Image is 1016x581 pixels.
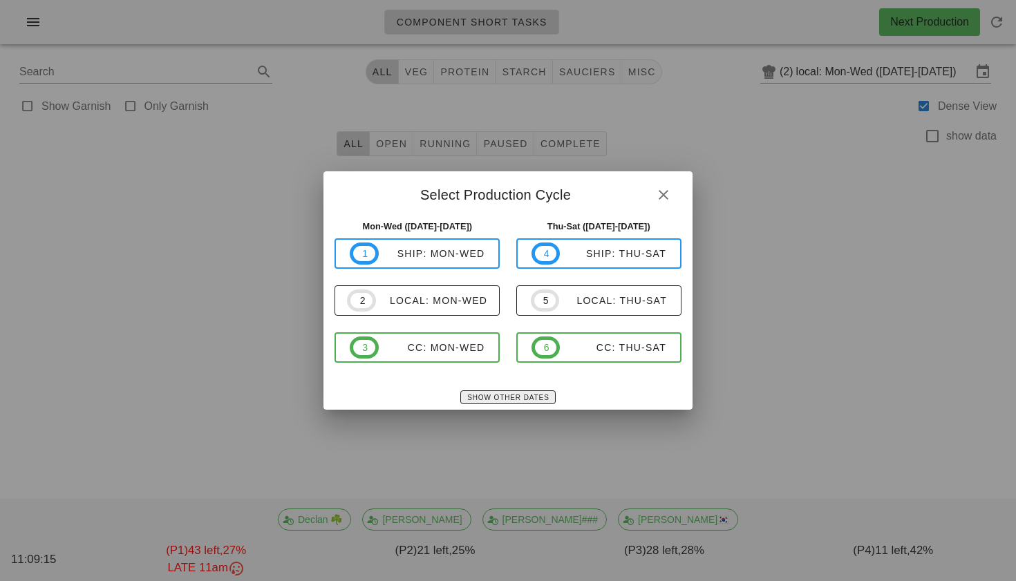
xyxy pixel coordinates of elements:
span: Show Other Dates [467,394,549,401]
button: 5local: Thu-Sat [516,285,681,316]
strong: Thu-Sat ([DATE]-[DATE]) [547,221,650,231]
span: 1 [361,246,367,261]
div: CC: Mon-Wed [379,342,485,353]
span: 5 [543,293,548,308]
span: 4 [543,246,549,261]
div: CC: Thu-Sat [560,342,666,353]
strong: Mon-Wed ([DATE]-[DATE]) [362,221,472,231]
button: 2local: Mon-Wed [335,285,500,316]
div: Select Production Cycle [323,171,692,214]
button: 3CC: Mon-Wed [335,332,500,363]
button: 1ship: Mon-Wed [335,238,500,269]
button: Show Other Dates [460,390,555,404]
button: 4ship: Thu-Sat [516,238,681,269]
button: 6CC: Thu-Sat [516,332,681,363]
div: local: Thu-Sat [559,295,667,306]
div: ship: Thu-Sat [560,248,666,259]
span: 2 [359,293,364,308]
div: local: Mon-Wed [376,295,487,306]
div: ship: Mon-Wed [379,248,485,259]
span: 3 [361,340,367,355]
span: 6 [543,340,549,355]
